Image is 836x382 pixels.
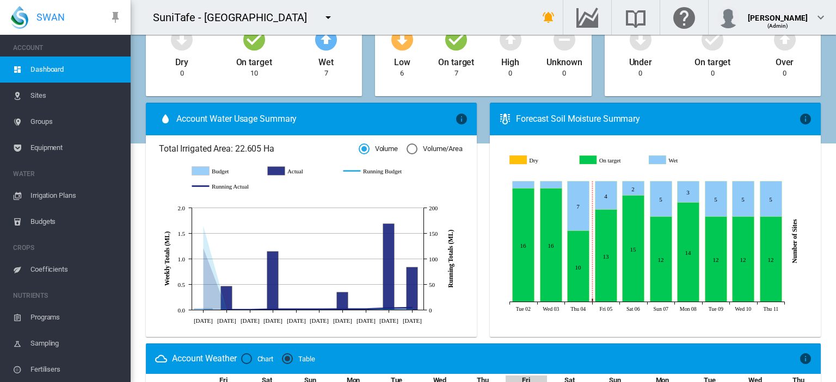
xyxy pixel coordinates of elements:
[318,52,334,68] div: Wet
[705,217,727,302] g: On target Sep 09, 2025 12
[30,57,122,83] span: Dashboard
[799,112,812,126] md-icon: icon-information
[322,11,335,24] md-icon: icon-menu-down
[510,155,572,166] g: Dry
[623,196,644,302] g: On target Sep 06, 2025 15
[155,352,168,365] md-icon: icon-weather-cloudy
[224,308,229,312] circle: Running Actual Jul 10 0.47
[438,52,474,68] div: On target
[699,26,726,52] md-icon: icon-checkbox-marked-circle
[159,143,359,155] span: Total Irrigated Area: 22.605 Ha
[447,229,454,287] tspan: Running Totals (ML)
[30,135,122,161] span: Equipment
[501,52,519,68] div: High
[546,52,582,68] div: Unknown
[705,181,727,217] g: Wet Sep 09, 2025 5
[623,11,649,24] md-icon: Search the knowledge base
[717,7,739,28] img: profile.jpg
[733,217,754,302] g: On target Sep 10, 2025 12
[760,181,782,217] g: Wet Sep 11, 2025 5
[267,251,279,310] g: Actual Jul 24 1.15
[772,26,798,52] md-icon: icon-arrow-up-bold-circle
[540,189,562,302] g: On target Sep 03, 2025 16
[30,304,122,330] span: Programs
[13,287,122,304] span: NUTRIENTS
[169,26,195,52] md-icon: icon-arrow-down-bold-circle
[271,306,275,311] circle: Running Actual Jul 24 1.62
[178,256,186,262] tspan: 1.0
[241,26,267,52] md-icon: icon-checkbox-marked-circle
[814,11,827,24] md-icon: icon-chevron-down
[429,281,435,288] tspan: 50
[735,306,752,312] tspan: Wed 10
[386,306,391,310] circle: Running Actual Aug 28 3.66
[562,68,566,78] div: 0
[429,230,438,237] tspan: 150
[623,181,644,196] g: Wet Sep 06, 2025 2
[733,181,754,217] g: Wet Sep 10, 2025 5
[680,306,697,312] tspan: Mon 08
[317,7,339,28] button: icon-menu-down
[30,183,122,209] span: Irrigation Plans
[364,308,368,312] circle: Running Budget Aug 21 0
[678,203,699,302] g: On target Sep 08, 2025 14
[600,306,613,312] tspan: Fri 05
[386,308,391,312] circle: Running Budget Aug 28 0
[221,286,232,310] g: Actual Jul 10 0.47
[241,317,260,323] tspan: [DATE]
[429,256,438,262] tspan: 100
[194,317,213,323] tspan: [DATE]
[324,68,328,78] div: 7
[538,7,560,28] button: icon-bell-ring
[394,52,410,68] div: Low
[153,10,317,25] div: SuniTafe - [GEOGRAPHIC_DATA]
[403,317,422,323] tspan: [DATE]
[650,181,672,217] g: Wet Sep 07, 2025 5
[407,267,418,310] g: Actual Sep 4 0.84
[192,181,257,191] g: Running Actual
[429,205,438,211] tspan: 200
[407,144,463,154] md-radio-button: Volume/Area
[410,305,414,310] circle: Running Actual Sep 4 4.5
[626,306,640,312] tspan: Sat 06
[176,113,455,125] span: Account Water Usage Summary
[310,317,329,323] tspan: [DATE]
[629,52,653,68] div: Under
[159,112,172,126] md-icon: icon-water
[654,306,669,312] tspan: Sun 07
[236,52,272,68] div: On target
[513,181,534,189] g: Wet Sep 02, 2025 1
[250,68,258,78] div: 10
[30,209,122,235] span: Budgets
[248,308,252,312] circle: Running Actual Jul 17 0.47
[571,306,586,312] tspan: Thu 04
[263,317,282,323] tspan: [DATE]
[178,307,186,314] tspan: 0.0
[410,308,414,312] circle: Running Budget Sep 4 0
[13,39,122,57] span: ACCOUNT
[178,281,186,288] tspan: 0.5
[180,68,184,78] div: 0
[595,210,617,302] g: On target Sep 05, 2025 13
[516,306,531,312] tspan: Tue 02
[574,11,600,24] md-icon: Go to the Data Hub
[340,306,345,311] circle: Running Actual Aug 14 1.98
[540,181,562,189] g: Wet Sep 03, 2025 1
[333,317,352,323] tspan: [DATE]
[241,354,274,364] md-radio-button: Chart
[192,166,257,176] g: Budget
[709,306,723,312] tspan: Tue 09
[30,109,122,135] span: Groups
[711,68,715,78] div: 0
[294,308,298,312] circle: Running Budget Jul 31 0
[287,317,306,323] tspan: [DATE]
[400,68,404,78] div: 6
[429,307,432,314] tspan: 0
[359,144,398,154] md-radio-button: Volume
[343,166,408,176] g: Running Budget
[175,52,188,68] div: Dry
[356,317,376,323] tspan: [DATE]
[638,68,642,78] div: 0
[317,308,321,312] circle: Running Budget Aug 7 0
[337,292,348,310] g: Actual Aug 14 0.35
